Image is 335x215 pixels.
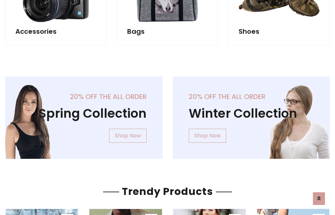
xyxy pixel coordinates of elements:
[109,129,147,143] a: Shop Now
[189,93,314,101] h5: 20% off the all order
[127,27,208,35] h5: Bags
[21,106,147,121] h1: Spring Collection
[189,129,226,143] a: Shop Now
[189,106,314,121] h1: Winter Collection
[239,27,320,35] h5: Shoes
[15,27,96,35] h5: Accessories
[119,184,216,199] span: Trendy Products
[21,93,147,101] h5: 20% off the all order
